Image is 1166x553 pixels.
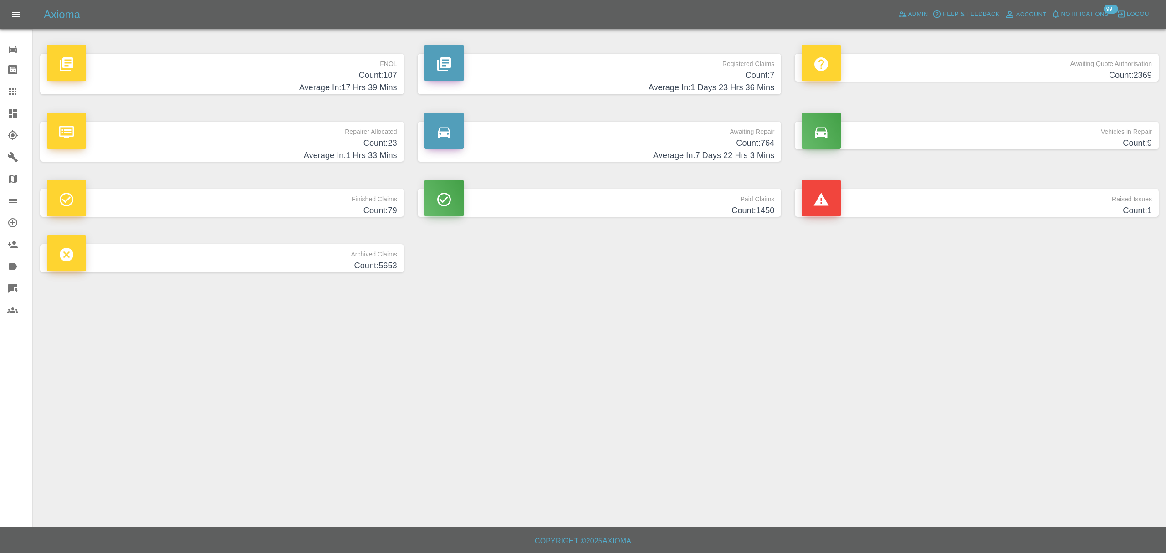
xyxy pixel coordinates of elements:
a: Paid ClaimsCount:1450 [418,189,782,217]
span: 99+ [1104,5,1118,14]
h4: Count: 9 [802,137,1152,149]
p: Repairer Allocated [47,122,397,137]
button: Help & Feedback [930,7,1002,21]
span: Notifications [1061,9,1109,20]
h4: Average In: 17 Hrs 39 Mins [47,82,397,94]
a: Awaiting RepairCount:764Average In:7 Days 22 Hrs 3 Mins [418,122,782,162]
span: Help & Feedback [942,9,999,20]
a: Awaiting Quote AuthorisationCount:2369 [795,54,1159,82]
a: Raised IssuesCount:1 [795,189,1159,217]
h4: Count: 764 [424,137,775,149]
a: Registered ClaimsCount:7Average In:1 Days 23 Hrs 36 Mins [418,54,782,94]
p: Archived Claims [47,244,397,260]
h4: Count: 79 [47,205,397,217]
h4: Count: 107 [47,69,397,82]
h4: Average In: 1 Days 23 Hrs 36 Mins [424,82,775,94]
p: FNOL [47,54,397,69]
h4: Average In: 7 Days 22 Hrs 3 Mins [424,149,775,162]
p: Paid Claims [424,189,775,205]
h4: Count: 2369 [802,69,1152,82]
h6: Copyright © 2025 Axioma [7,535,1159,548]
a: Repairer AllocatedCount:23Average In:1 Hrs 33 Mins [40,122,404,162]
h4: Count: 7 [424,69,775,82]
h4: Count: 1450 [424,205,775,217]
h4: Average In: 1 Hrs 33 Mins [47,149,397,162]
a: Finished ClaimsCount:79 [40,189,404,217]
p: Finished Claims [47,189,397,205]
h4: Count: 1 [802,205,1152,217]
span: Admin [908,9,928,20]
button: Open drawer [5,4,27,26]
p: Raised Issues [802,189,1152,205]
a: Account [1002,7,1049,22]
h4: Count: 23 [47,137,397,149]
a: Admin [896,7,931,21]
p: Awaiting Quote Authorisation [802,54,1152,69]
span: Logout [1127,9,1153,20]
span: Account [1016,10,1047,20]
a: Archived ClaimsCount:5653 [40,244,404,272]
h4: Count: 5653 [47,260,397,272]
button: Notifications [1049,7,1111,21]
p: Registered Claims [424,54,775,69]
h5: Axioma [44,7,80,22]
p: Vehicles in Repair [802,122,1152,137]
button: Logout [1115,7,1155,21]
p: Awaiting Repair [424,122,775,137]
a: FNOLCount:107Average In:17 Hrs 39 Mins [40,54,404,94]
a: Vehicles in RepairCount:9 [795,122,1159,149]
